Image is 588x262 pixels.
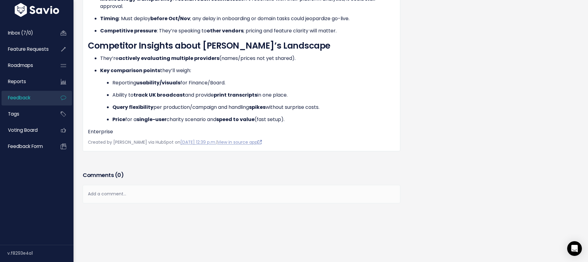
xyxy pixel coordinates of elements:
[2,58,51,72] a: Roadmaps
[7,245,73,261] div: v.f8293e4a1
[100,55,395,62] p: They’re (names/prices not yet shared).
[2,139,51,153] a: Feedback form
[100,27,395,35] p: : They’re speaking to ; pricing and feature clarity will matter.
[8,127,38,133] span: Voting Board
[134,91,185,98] strong: track UK broadcast
[100,67,160,74] strong: Key comparison points
[8,62,33,68] span: Roadmaps
[100,15,395,22] p: : Must deploy ; any delay in onboarding or domain tasks could jeopardize go-live.
[180,139,216,145] a: [DATE] 12:39 p.m.
[100,15,119,22] strong: Timing
[8,143,43,149] span: Feedback form
[2,75,51,89] a: Reports
[100,27,157,34] strong: Competitive pressure
[8,46,49,52] span: Feature Requests
[88,39,395,52] h2: Competitor Insights about [PERSON_NAME]’s Landscape
[88,139,262,145] span: Created by [PERSON_NAME] via HubSpot on |
[112,91,395,99] p: Ability to and provide in one place.
[214,91,257,98] strong: print transcripts
[112,116,395,123] p: for a charity scenario and (fast setup).
[216,116,254,123] strong: speed to value
[83,185,400,203] div: Add a comment...
[112,79,395,87] p: Reporting for Finance/Board.
[249,104,266,111] strong: spikes
[8,30,33,36] span: Inbox (7/0)
[100,67,395,74] p: they’ll weigh:
[567,241,582,256] div: Open Intercom Messenger
[8,78,26,85] span: Reports
[112,104,395,111] p: per production/campaign and handling without surprise costs.
[2,91,51,105] a: Feedback
[2,26,51,40] a: Inbox (7/0)
[83,171,400,179] h3: Comments ( )
[150,15,190,22] strong: before Oct/Nov
[13,3,61,17] img: logo-white.9d6f32f41409.svg
[112,104,153,111] strong: Query flexibility
[2,123,51,137] a: Voting Board
[8,94,30,101] span: Feedback
[119,55,219,62] strong: actively evaluating multiple providers
[88,128,395,135] p: Enterprise
[8,111,19,117] span: Tags
[117,171,121,179] span: 0
[137,116,167,123] strong: single-user
[207,27,243,34] strong: other vendors
[2,42,51,56] a: Feature Requests
[2,107,51,121] a: Tags
[136,79,180,86] strong: usability/visuals
[112,116,125,123] strong: Price
[217,139,262,145] a: View in source app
